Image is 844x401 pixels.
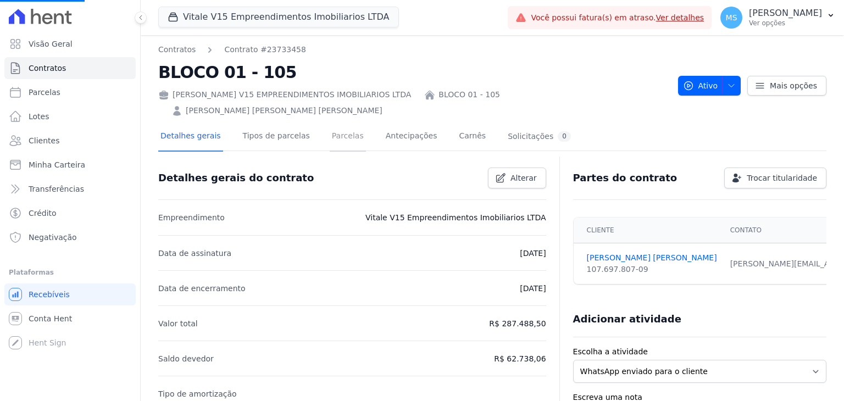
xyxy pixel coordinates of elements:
[158,122,223,152] a: Detalhes gerais
[29,232,77,243] span: Negativação
[158,7,399,27] button: Vitale V15 Empreendimentos Imobiliarios LTDA
[531,12,704,24] span: Você possui fatura(s) em atraso.
[9,266,131,279] div: Plataformas
[573,171,678,185] h3: Partes do contrato
[384,122,440,152] a: Antecipações
[587,264,717,275] div: 107.697.807-09
[747,76,826,96] a: Mais opções
[587,252,717,264] a: [PERSON_NAME] [PERSON_NAME]
[438,89,500,101] a: BLOCO 01 - 105
[4,33,136,55] a: Visão Geral
[4,154,136,176] a: Minha Carteira
[573,346,826,358] label: Escolha a atividade
[158,282,246,295] p: Data de encerramento
[29,63,66,74] span: Contratos
[158,352,214,365] p: Saldo devedor
[158,211,225,224] p: Empreendimento
[29,135,59,146] span: Clientes
[158,89,411,101] div: [PERSON_NAME] V15 EMPREENDIMENTOS IMOBILIARIOS LTDA
[4,130,136,152] a: Clientes
[186,105,382,116] a: [PERSON_NAME] [PERSON_NAME] [PERSON_NAME]
[726,14,737,21] span: MS
[520,282,546,295] p: [DATE]
[158,44,669,55] nav: Breadcrumb
[520,247,546,260] p: [DATE]
[241,122,312,152] a: Tipos de parcelas
[712,2,844,33] button: MS [PERSON_NAME] Ver opções
[158,44,306,55] nav: Breadcrumb
[158,317,198,330] p: Valor total
[29,38,73,49] span: Visão Geral
[29,111,49,122] span: Lotes
[656,13,704,22] a: Ver detalhes
[678,76,741,96] button: Ativo
[158,247,231,260] p: Data de assinatura
[770,80,817,91] span: Mais opções
[29,183,84,194] span: Transferências
[508,131,571,142] div: Solicitações
[224,44,306,55] a: Contrato #23733458
[558,131,571,142] div: 0
[4,308,136,330] a: Conta Hent
[4,178,136,200] a: Transferências
[510,172,537,183] span: Alterar
[749,8,822,19] p: [PERSON_NAME]
[747,172,817,183] span: Trocar titularidade
[494,352,546,365] p: R$ 62.738,06
[4,202,136,224] a: Crédito
[29,208,57,219] span: Crédito
[158,387,237,400] p: Tipo de amortização
[724,168,826,188] a: Trocar titularidade
[574,218,724,243] th: Cliente
[29,313,72,324] span: Conta Hent
[158,60,669,85] h2: BLOCO 01 - 105
[29,159,85,170] span: Minha Carteira
[29,289,70,300] span: Recebíveis
[749,19,822,27] p: Ver opções
[488,168,546,188] a: Alterar
[365,211,546,224] p: Vitale V15 Empreendimentos Imobiliarios LTDA
[158,171,314,185] h3: Detalhes gerais do contrato
[683,76,718,96] span: Ativo
[506,122,573,152] a: Solicitações0
[330,122,366,152] a: Parcelas
[158,44,196,55] a: Contratos
[573,313,681,326] h3: Adicionar atividade
[4,283,136,305] a: Recebíveis
[4,105,136,127] a: Lotes
[457,122,488,152] a: Carnês
[4,57,136,79] a: Contratos
[4,81,136,103] a: Parcelas
[4,226,136,248] a: Negativação
[489,317,546,330] p: R$ 287.488,50
[29,87,60,98] span: Parcelas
